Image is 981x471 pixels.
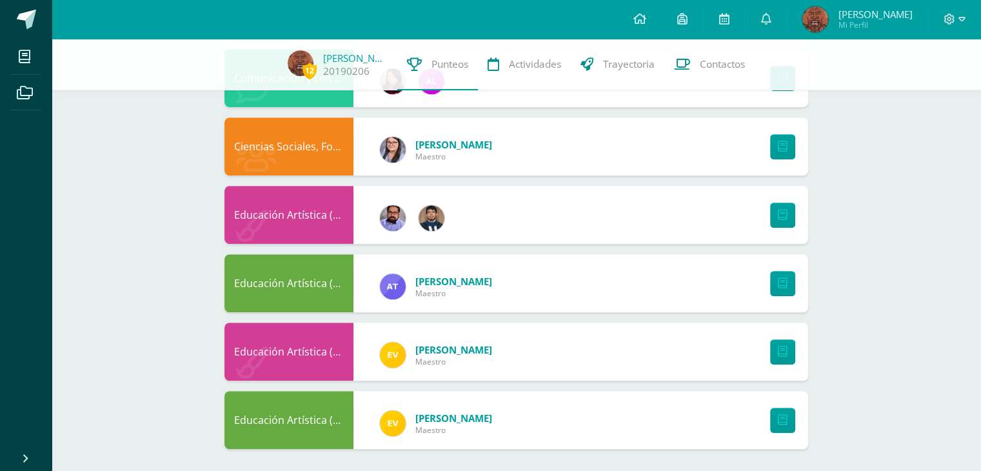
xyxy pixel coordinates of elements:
[431,57,468,71] span: Punteos
[415,275,492,288] span: [PERSON_NAME]
[838,8,912,21] span: [PERSON_NAME]
[224,117,353,175] div: Ciencias Sociales, Formación Ciudadana e Interculturalidad
[288,50,313,76] img: 9135f6be26e83e1656d24adf2032681a.png
[415,425,492,436] span: Maestro
[509,57,561,71] span: Actividades
[323,52,388,65] a: [PERSON_NAME]
[415,343,492,356] span: [PERSON_NAME]
[380,342,406,368] img: 383db5ddd486cfc25017fad405f5d727.png
[415,151,492,162] span: Maestro
[380,274,406,299] img: e0d417c472ee790ef5578283e3430836.png
[224,254,353,312] div: Educación Artística (Artes Visuales)
[224,323,353,381] div: Educación Artística (Danza)
[380,205,406,231] img: fe2f5d220dae08f5bb59c8e1ae6aeac3.png
[224,391,353,449] div: Educación Artística (Teatro)
[700,57,745,71] span: Contactos
[571,39,664,90] a: Trayectoria
[802,6,828,32] img: 9135f6be26e83e1656d24adf2032681a.png
[415,288,492,299] span: Maestro
[302,63,317,79] span: 12
[838,19,912,30] span: Mi Perfil
[419,205,444,231] img: 1395cc2228810b8e70f48ddc66b3ae79.png
[603,57,655,71] span: Trayectoria
[415,138,492,151] span: [PERSON_NAME]
[323,65,370,78] a: 20190206
[415,356,492,367] span: Maestro
[397,39,478,90] a: Punteos
[224,186,353,244] div: Educación Artística (Educación Musical)
[478,39,571,90] a: Actividades
[664,39,755,90] a: Contactos
[380,410,406,436] img: 383db5ddd486cfc25017fad405f5d727.png
[380,137,406,163] img: 17db063816693a26b2c8d26fdd0faec0.png
[415,412,492,425] span: [PERSON_NAME]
